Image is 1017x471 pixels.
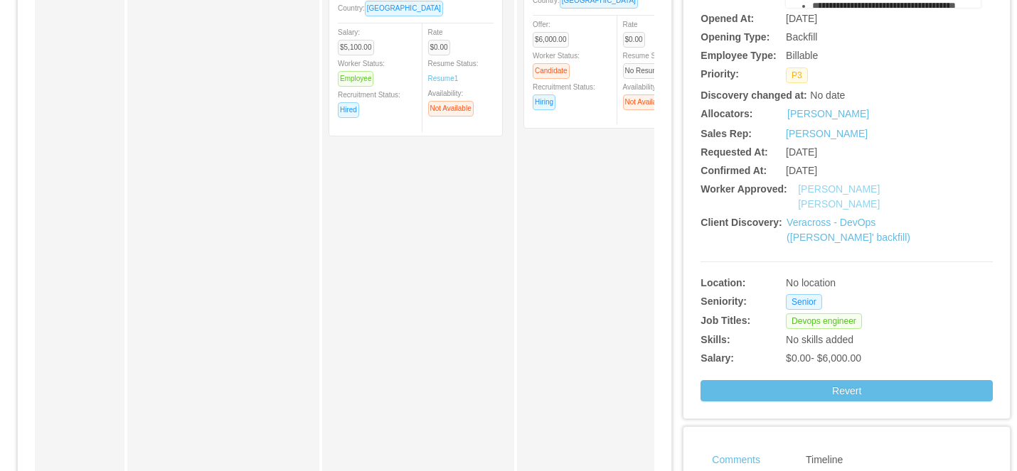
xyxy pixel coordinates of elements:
[338,4,449,12] span: Country:
[533,83,595,106] span: Recruitment Status:
[701,315,750,326] b: Job Titles:
[701,31,770,43] b: Opening Type:
[786,128,868,139] a: [PERSON_NAME]
[701,90,806,101] b: Discovery changed at:
[798,183,880,210] a: [PERSON_NAME] [PERSON_NAME]
[787,107,869,121] a: [PERSON_NAME]
[428,73,459,84] a: Resume1
[623,83,674,106] span: Availability:
[786,31,817,43] span: Backfill
[428,101,474,117] span: Not Available
[428,40,450,55] span: $0.00
[786,294,822,310] span: Senior
[701,13,754,24] b: Opened At:
[701,146,767,158] b: Requested At:
[701,217,782,228] b: Client Discovery:
[428,90,479,112] span: Availability:
[338,40,374,55] span: $5,100.00
[533,32,569,48] span: $6,000.00
[786,276,932,291] div: No location
[623,94,669,110] span: Not Available
[701,183,787,195] b: Worker Approved:
[786,67,808,83] span: P3
[338,91,400,114] span: Recruitment Status:
[623,21,651,43] span: Rate
[338,28,380,51] span: Salary:
[623,32,645,48] span: $0.00
[338,71,373,87] span: Employee
[701,277,745,288] b: Location:
[701,68,739,80] b: Priority:
[786,334,853,345] span: No skills added
[338,60,385,82] span: Worker Status:
[428,28,456,51] span: Rate
[701,165,767,176] b: Confirmed At:
[623,52,673,75] span: Resume Status:
[786,50,818,61] span: Billable
[428,60,479,82] span: Resume Status:
[786,13,817,24] span: [DATE]
[701,380,993,401] button: Revert
[701,50,776,61] b: Employee Type:
[701,108,752,119] b: Allocators:
[786,352,861,364] span: $0.00 - $6,000.00
[533,94,555,110] span: Hiring
[810,90,845,101] span: No date
[533,63,570,79] span: Candidate
[701,334,730,345] b: Skills:
[533,52,580,75] span: Worker Status:
[533,21,575,43] span: Offer:
[701,352,734,364] b: Salary:
[338,102,359,118] span: Hired
[786,146,817,158] span: [DATE]
[701,296,747,307] b: Seniority:
[623,63,665,79] span: No Resume
[365,1,443,16] span: [GEOGRAPHIC_DATA]
[786,313,862,329] span: Devops engineer
[701,128,752,139] b: Sales Rep:
[786,165,817,176] span: [DATE]
[787,217,910,243] a: Veracross - DevOps ([PERSON_NAME]' backfill)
